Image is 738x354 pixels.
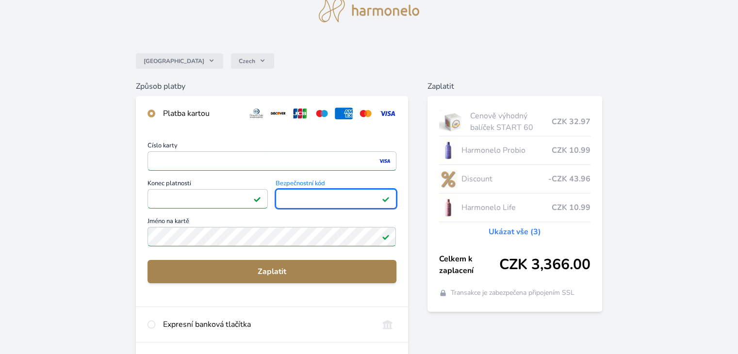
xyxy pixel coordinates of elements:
[152,154,392,168] iframe: Iframe pro číslo karty
[378,319,396,330] img: onlineBanking_CZ.svg
[439,253,499,276] span: Celkem k zaplacení
[451,288,574,298] span: Transakce je zabezpečena připojením SSL
[239,57,255,65] span: Czech
[470,110,551,133] span: Cenově výhodný balíček START 60
[148,260,396,283] button: Zaplatit
[552,116,590,128] span: CZK 32.97
[499,256,590,274] span: CZK 3,366.00
[382,233,390,241] img: Platné pole
[357,108,375,119] img: mc.svg
[280,192,392,206] iframe: Iframe pro bezpečnostní kód
[552,145,590,156] span: CZK 10.99
[378,108,396,119] img: visa.svg
[291,108,309,119] img: jcb.svg
[427,80,602,92] h6: Zaplatit
[378,157,391,165] img: visa
[552,202,590,213] span: CZK 10.99
[439,167,458,191] img: discount-lo.png
[461,173,548,185] span: Discount
[163,108,240,119] div: Platba kartou
[489,226,541,238] a: Ukázat vše (3)
[276,180,396,189] span: Bezpečnostní kód
[439,138,458,162] img: CLEAN_PROBIO_se_stinem_x-lo.jpg
[548,173,590,185] span: -CZK 43.96
[461,202,551,213] span: Harmonelo Life
[136,53,223,69] button: [GEOGRAPHIC_DATA]
[247,108,265,119] img: diners.svg
[148,143,396,151] span: Číslo karty
[144,57,204,65] span: [GEOGRAPHIC_DATA]
[155,266,388,277] span: Zaplatit
[439,110,467,134] img: start.jpg
[439,195,458,220] img: CLEAN_LIFE_se_stinem_x-lo.jpg
[253,195,261,203] img: Platné pole
[136,80,408,92] h6: Způsob platby
[148,180,268,189] span: Konec platnosti
[152,192,263,206] iframe: Iframe pro datum vypršení platnosti
[313,108,331,119] img: maestro.svg
[148,218,396,227] span: Jméno na kartě
[335,108,353,119] img: amex.svg
[148,227,396,246] input: Jméno na kartěPlatné pole
[382,195,390,203] img: Platné pole
[269,108,287,119] img: discover.svg
[231,53,274,69] button: Czech
[163,319,370,330] div: Expresní banková tlačítka
[461,145,551,156] span: Harmonelo Probio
